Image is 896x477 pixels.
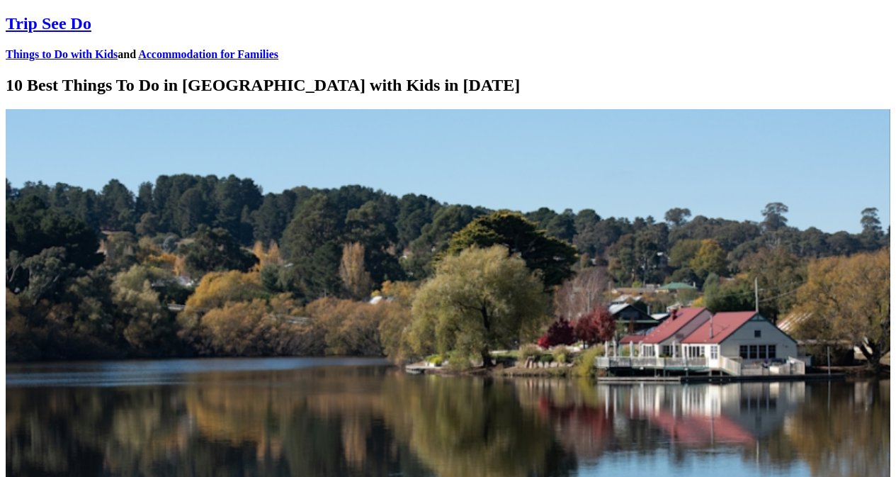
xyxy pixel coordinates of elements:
a: Accommodation for Families [138,48,278,60]
a: Things to Do with Kids [6,48,118,60]
a: Trip See Do [6,14,91,33]
h1: 10 Best Things To Do in [GEOGRAPHIC_DATA] with Kids in [DATE] [6,76,890,95]
h4: and [6,48,890,61]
